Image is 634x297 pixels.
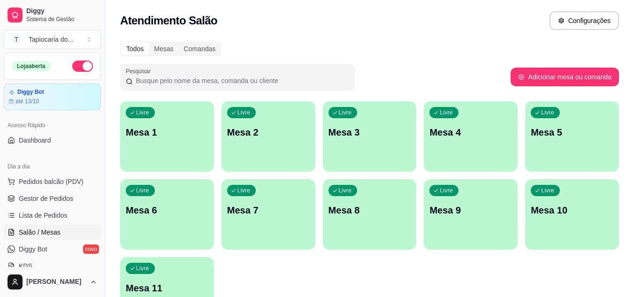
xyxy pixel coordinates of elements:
p: Mesa 11 [126,282,208,295]
button: LivreMesa 3 [323,101,417,172]
p: Livre [440,109,453,116]
input: Pesquisar [133,76,349,85]
div: Acesso Rápido [4,118,101,133]
span: Diggy [26,7,97,15]
p: Livre [237,187,251,194]
button: LivreMesa 1 [120,101,214,172]
p: Mesa 3 [328,126,411,139]
a: KDS [4,259,101,274]
button: LivreMesa 9 [424,179,518,250]
article: Diggy Bot [17,89,44,96]
button: Adicionar mesa ou comanda [511,68,619,86]
span: KDS [19,261,32,271]
button: [PERSON_NAME] [4,271,101,293]
p: Mesa 1 [126,126,208,139]
span: Sistema de Gestão [26,15,97,23]
a: Gestor de Pedidos [4,191,101,206]
button: LivreMesa 2 [222,101,315,172]
span: Gestor de Pedidos [19,194,73,203]
button: LivreMesa 8 [323,179,417,250]
p: Livre [339,109,352,116]
article: até 13/10 [15,98,39,105]
a: Salão / Mesas [4,225,101,240]
button: LivreMesa 4 [424,101,518,172]
button: Pedidos balcão (PDV) [4,174,101,189]
button: LivreMesa 10 [525,179,619,250]
label: Pesquisar [126,67,154,75]
button: Select a team [4,30,101,49]
a: Diggy Botnovo [4,242,101,257]
button: LivreMesa 7 [222,179,315,250]
span: Dashboard [19,136,51,145]
span: T [12,35,21,44]
div: Loja aberta [12,61,51,71]
button: LivreMesa 5 [525,101,619,172]
p: Mesa 8 [328,204,411,217]
p: Mesa 10 [531,204,613,217]
p: Mesa 5 [531,126,613,139]
span: Pedidos balcão (PDV) [19,177,84,186]
p: Livre [237,109,251,116]
p: Mesa 4 [429,126,512,139]
div: Dia a dia [4,159,101,174]
span: Salão / Mesas [19,228,61,237]
p: Mesa 7 [227,204,310,217]
h2: Atendimento Salão [120,13,217,28]
div: Mesas [149,42,178,55]
div: Tapiocaria do ... [29,35,73,44]
button: LivreMesa 6 [120,179,214,250]
p: Mesa 9 [429,204,512,217]
p: Mesa 2 [227,126,310,139]
div: Comandas [179,42,221,55]
p: Livre [541,187,554,194]
p: Livre [339,187,352,194]
span: [PERSON_NAME] [26,278,86,286]
button: Configurações [550,11,619,30]
p: Livre [541,109,554,116]
p: Mesa 6 [126,204,208,217]
span: Diggy Bot [19,244,47,254]
p: Livre [440,187,453,194]
button: Alterar Status [72,61,93,72]
a: Diggy Botaté 13/10 [4,84,101,110]
p: Livre [136,265,149,272]
a: Dashboard [4,133,101,148]
a: DiggySistema de Gestão [4,4,101,26]
p: Livre [136,109,149,116]
span: Lista de Pedidos [19,211,68,220]
p: Livre [136,187,149,194]
div: Todos [121,42,149,55]
a: Lista de Pedidos [4,208,101,223]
